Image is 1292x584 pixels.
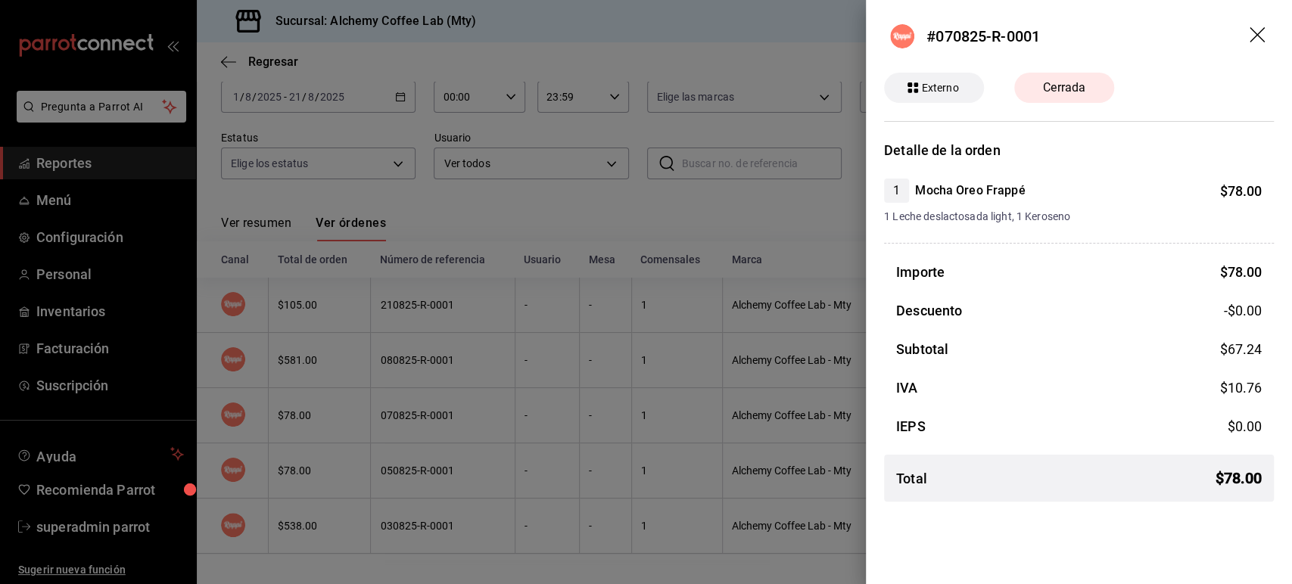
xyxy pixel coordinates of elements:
[1219,264,1262,280] span: $ 78.00
[896,300,962,321] h3: Descuento
[1250,27,1268,45] button: drag
[1223,300,1262,321] span: -$0.00
[1219,380,1262,396] span: $ 10.76
[926,25,1040,48] div: #070825-R-0001
[896,416,926,436] h3: IEPS
[896,468,927,489] h3: Total
[1219,183,1262,199] span: $ 78.00
[884,182,909,200] span: 1
[916,80,965,96] span: Externo
[884,140,1274,160] h3: Detalle de la orden
[1215,467,1262,489] span: $ 78.00
[896,339,948,359] h3: Subtotal
[896,377,917,398] h3: IVA
[1227,418,1262,434] span: $ 0.00
[1219,341,1262,357] span: $ 67.24
[896,262,945,282] h3: Importe
[1034,79,1094,97] span: Cerrada
[915,182,1025,200] h4: Mocha Oreo Frappé
[884,209,1262,225] span: 1 Leche deslactosada light, 1 Keroseno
